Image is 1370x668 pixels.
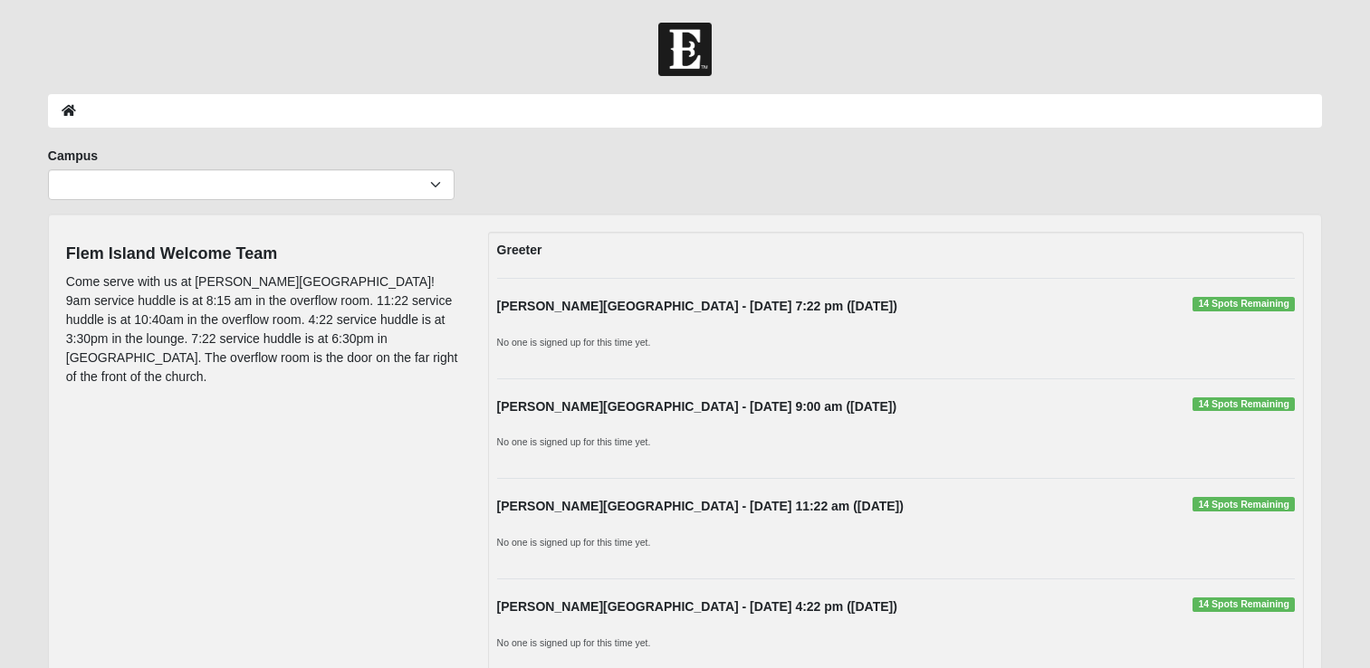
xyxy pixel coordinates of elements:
[1193,497,1295,511] span: 14 Spots Remaining
[66,244,461,264] h4: Flem Island Welcome Team
[497,436,651,447] small: No one is signed up for this time yet.
[497,243,542,257] strong: Greeter
[658,23,712,76] img: Church of Eleven22 Logo
[497,399,897,414] strong: [PERSON_NAME][GEOGRAPHIC_DATA] - [DATE] 9:00 am ([DATE])
[497,599,897,614] strong: [PERSON_NAME][GEOGRAPHIC_DATA] - [DATE] 4:22 pm ([DATE])
[497,637,651,648] small: No one is signed up for this time yet.
[1193,297,1295,311] span: 14 Spots Remaining
[497,299,897,313] strong: [PERSON_NAME][GEOGRAPHIC_DATA] - [DATE] 7:22 pm ([DATE])
[48,147,98,165] label: Campus
[1193,397,1295,412] span: 14 Spots Remaining
[497,537,651,548] small: No one is signed up for this time yet.
[66,272,461,386] p: Come serve with us at [PERSON_NAME][GEOGRAPHIC_DATA]! 9am service huddle is at 8:15 am in the ove...
[1193,597,1295,612] span: 14 Spots Remaining
[497,337,651,348] small: No one is signed up for this time yet.
[497,499,904,513] strong: [PERSON_NAME][GEOGRAPHIC_DATA] - [DATE] 11:22 am ([DATE])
